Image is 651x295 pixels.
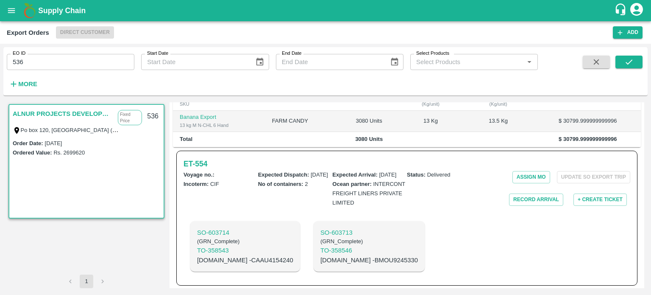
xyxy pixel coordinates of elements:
[358,96,380,102] b: Quantity
[332,171,377,178] b: Expected Arrival :
[118,110,142,125] p: Fixed Price
[535,111,641,132] td: $ 30799.999999999996
[197,256,293,265] p: [DOMAIN_NAME] - CAAU4154240
[13,50,25,57] label: EO ID
[197,246,293,255] a: TO-358543
[184,158,207,170] a: ET-554
[569,96,606,102] b: Ordered Value
[62,275,111,288] nav: pagination navigation
[320,256,418,265] p: [DOMAIN_NAME] - BMOU9245330
[276,54,383,70] input: End Date
[320,246,418,255] p: TO- 358546
[258,171,309,178] b: Expected Dispatch :
[559,136,617,142] b: $ 30799.999999999996
[38,5,614,17] a: Supply Chain
[462,111,535,132] td: 13.5 Kg
[180,121,259,129] div: 13 kg M N-CHL 6 Hand
[339,111,399,132] td: 3080 Units
[2,1,21,20] button: open drawer
[320,246,418,255] a: TO-358546
[184,158,207,170] h6: ET- 554
[427,171,451,178] span: Delivered
[320,237,418,246] h6: ( GRN_Complete )
[320,228,418,237] p: SO- 603713
[197,228,293,237] p: SO- 603714
[413,56,521,67] input: Select Products
[469,100,528,108] div: (Kg/unit)
[180,100,259,108] div: SKU
[387,54,403,70] button: Choose date
[272,96,288,102] b: Brand
[332,181,372,187] b: Ocean partner :
[512,171,550,183] button: Assign MO
[184,181,209,187] b: Incoterm :
[21,2,38,19] img: logo
[573,194,627,206] button: + Create Ticket
[13,149,52,156] label: Ordered Value:
[524,56,535,67] button: Open
[7,54,134,70] input: Enter EO ID
[21,126,448,133] label: Po box 120, [GEOGRAPHIC_DATA] (Madayn) / [PERSON_NAME] / [GEOGRAPHIC_DATA], [GEOGRAPHIC_DATA], 11...
[142,107,164,126] div: 536
[282,50,301,57] label: End Date
[258,181,303,187] b: No of containers :
[355,136,383,142] b: 3080 Units
[407,171,426,178] b: Status :
[7,77,39,91] button: More
[7,27,49,38] div: Export Orders
[252,54,268,70] button: Choose date
[406,100,455,108] div: (Kg/unit)
[197,237,293,246] h6: ( GRN_Complete )
[265,111,339,132] td: FARM CANDY
[38,6,86,15] b: Supply Chain
[197,228,293,237] a: SO-603714
[53,149,85,156] label: Rs. 2699620
[184,171,214,178] b: Voyage no. :
[614,3,629,18] div: customer-support
[320,228,418,237] a: SO-603713
[45,140,62,146] label: [DATE]
[416,50,449,57] label: Select Products
[311,171,328,178] span: [DATE]
[613,26,643,39] button: Add
[180,136,192,142] b: Total
[197,246,293,255] p: TO- 358543
[509,194,563,206] button: Record Arrival
[18,81,37,87] strong: More
[210,181,219,187] span: CIF
[147,50,168,57] label: Start Date
[80,275,93,288] button: page 1
[13,140,43,146] label: Order Date :
[305,181,308,187] span: 2
[379,171,396,178] span: [DATE]
[332,181,405,206] span: INTERCONT FREIGHT LINERS PRIVATE LIMITED
[180,113,259,121] p: Banana Export
[141,54,248,70] input: Start Date
[13,108,114,119] a: ALNUR PROJECTS DEVELOPMENT
[399,111,462,132] td: 13 Kg
[629,2,644,20] div: account of current user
